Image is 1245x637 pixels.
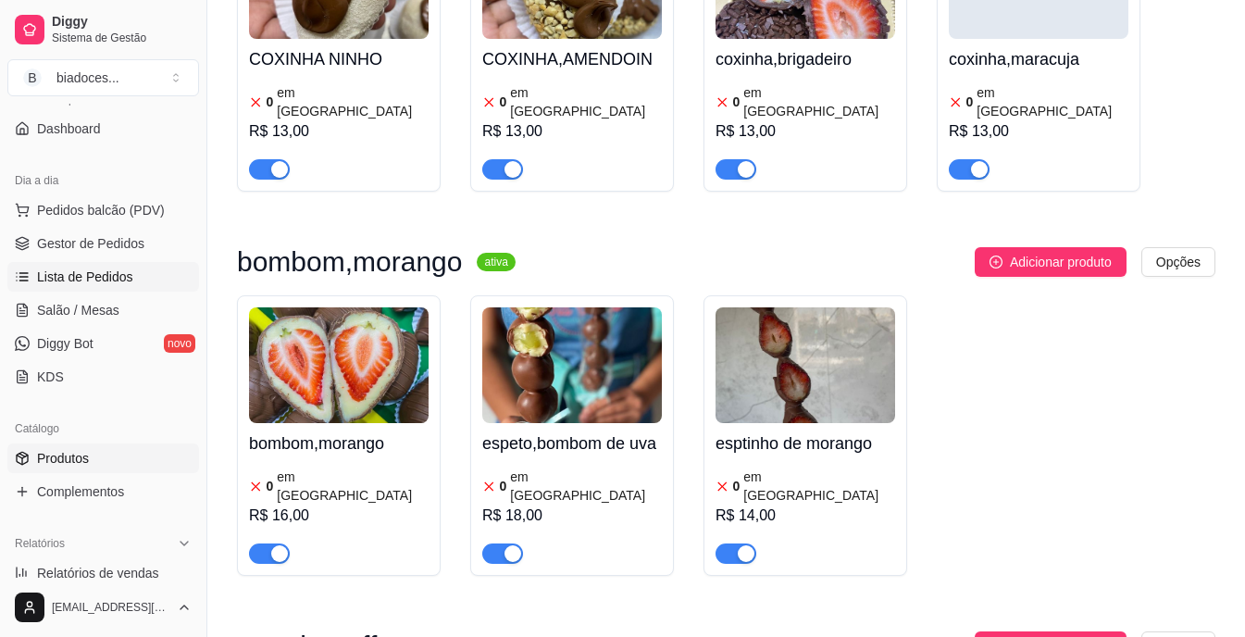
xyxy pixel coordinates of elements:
span: Relatórios [15,536,65,551]
button: Opções [1141,247,1215,277]
button: [EMAIL_ADDRESS][DOMAIN_NAME] [7,585,199,630]
article: 0 [267,477,274,495]
h4: COXINHA,AMENDOIN [482,46,662,72]
div: R$ 13,00 [482,120,662,143]
span: Dashboard [37,119,101,138]
article: em [GEOGRAPHIC_DATA] [510,468,662,505]
div: R$ 13,00 [949,120,1128,143]
span: Opções [1156,252,1201,272]
article: 0 [733,93,741,111]
div: R$ 13,00 [249,120,429,143]
button: Select a team [7,59,199,96]
a: Diggy Botnovo [7,329,199,358]
a: DiggySistema de Gestão [7,7,199,52]
article: 0 [733,477,741,495]
a: Lista de Pedidos [7,262,199,292]
article: em [GEOGRAPHIC_DATA] [510,83,662,120]
h4: esptinho de morango [716,431,895,456]
span: Produtos [37,449,89,468]
h4: espeto,bombom de uva [482,431,662,456]
button: Pedidos balcão (PDV) [7,195,199,225]
button: Adicionar produto [975,247,1127,277]
div: R$ 16,00 [249,505,429,527]
a: Gestor de Pedidos [7,229,199,258]
span: [EMAIL_ADDRESS][DOMAIN_NAME] [52,600,169,615]
div: biadoces ... [56,69,119,87]
span: Relatórios de vendas [37,564,159,582]
article: em [GEOGRAPHIC_DATA] [977,83,1128,120]
a: KDS [7,362,199,392]
a: Salão / Mesas [7,295,199,325]
span: Salão / Mesas [37,301,119,319]
article: 0 [966,93,974,111]
span: Diggy Bot [37,334,93,353]
div: R$ 14,00 [716,505,895,527]
img: product-image [716,307,895,423]
h4: coxinha,brigadeiro [716,46,895,72]
article: 0 [500,93,507,111]
span: plus-circle [990,256,1002,269]
span: Lista de Pedidos [37,268,133,286]
div: R$ 18,00 [482,505,662,527]
span: Pedidos balcão (PDV) [37,201,165,219]
h3: bombom,morango [237,251,462,273]
article: em [GEOGRAPHIC_DATA] [277,468,429,505]
span: KDS [37,368,64,386]
a: Relatórios de vendas [7,558,199,588]
div: Catálogo [7,414,199,443]
article: em [GEOGRAPHIC_DATA] [277,83,429,120]
img: product-image [249,307,429,423]
sup: ativa [477,253,515,271]
span: Complementos [37,482,124,501]
article: 0 [500,477,507,495]
span: B [23,69,42,87]
img: product-image [482,307,662,423]
span: Diggy [52,14,192,31]
h4: COXINHA NINHO [249,46,429,72]
a: Dashboard [7,114,199,144]
div: R$ 13,00 [716,120,895,143]
div: Dia a dia [7,166,199,195]
article: em [GEOGRAPHIC_DATA] [743,83,895,120]
article: em [GEOGRAPHIC_DATA] [743,468,895,505]
h4: coxinha,maracuja [949,46,1128,72]
a: Produtos [7,443,199,473]
span: Gestor de Pedidos [37,234,144,253]
article: 0 [267,93,274,111]
span: Adicionar produto [1010,252,1112,272]
a: Complementos [7,477,199,506]
span: Sistema de Gestão [52,31,192,45]
h4: bombom,morango [249,431,429,456]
